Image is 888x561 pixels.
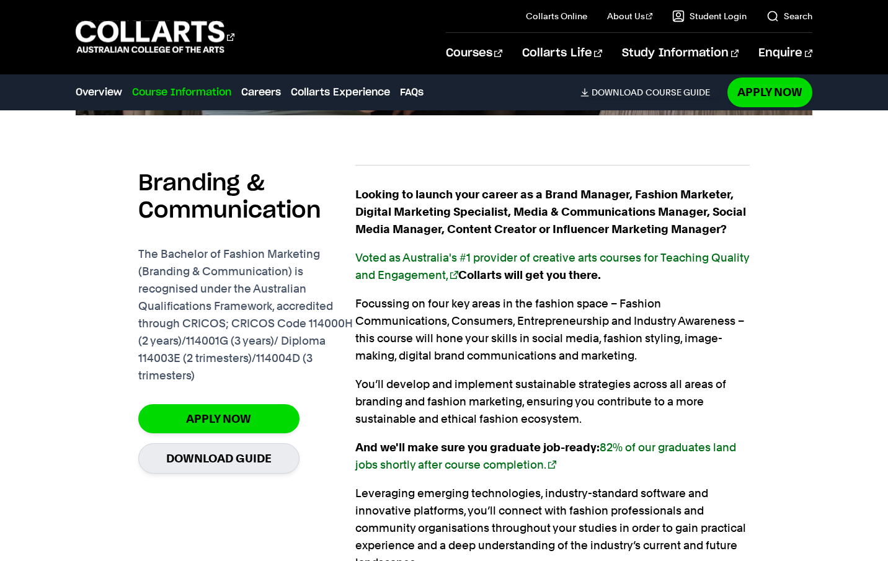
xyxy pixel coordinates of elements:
[622,33,739,74] a: Study Information
[526,10,587,22] a: Collarts Online
[766,10,812,22] a: Search
[76,85,122,100] a: Overview
[76,19,234,55] div: Go to homepage
[355,251,749,281] strong: Collarts will get you there.
[400,85,424,100] a: FAQs
[241,85,281,100] a: Careers
[355,188,746,236] strong: Looking to launch your career as a Brand Manager, Fashion Marketer, Digital Marketing Specialist,...
[138,245,355,384] p: The Bachelor of Fashion Marketing (Branding & Communication) is recognised under the Australian Q...
[758,33,812,74] a: Enquire
[132,85,231,100] a: Course Information
[138,404,300,433] a: Apply Now
[355,251,749,281] a: Voted as Australia's #1 provider of creative arts courses for Teaching Quality and Engagement,
[355,295,750,364] p: Focussing on four key areas in the fashion space – Fashion Communications, Consumers, Entrepreneu...
[355,441,736,471] a: 82% of our graduates land jobs shortly after course completion.
[522,33,602,74] a: Collarts Life
[727,77,812,107] a: Apply Now
[580,87,720,98] a: DownloadCourse Guide
[138,170,355,224] h2: Branding & Communication
[355,441,736,471] strong: And we'll make sure you graduate job-ready:
[446,33,502,74] a: Courses
[592,87,643,98] span: Download
[607,10,653,22] a: About Us
[672,10,747,22] a: Student Login
[291,85,390,100] a: Collarts Experience
[355,376,750,428] p: You’ll develop and implement sustainable strategies across all areas of branding and fashion mark...
[138,443,300,474] a: Download Guide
